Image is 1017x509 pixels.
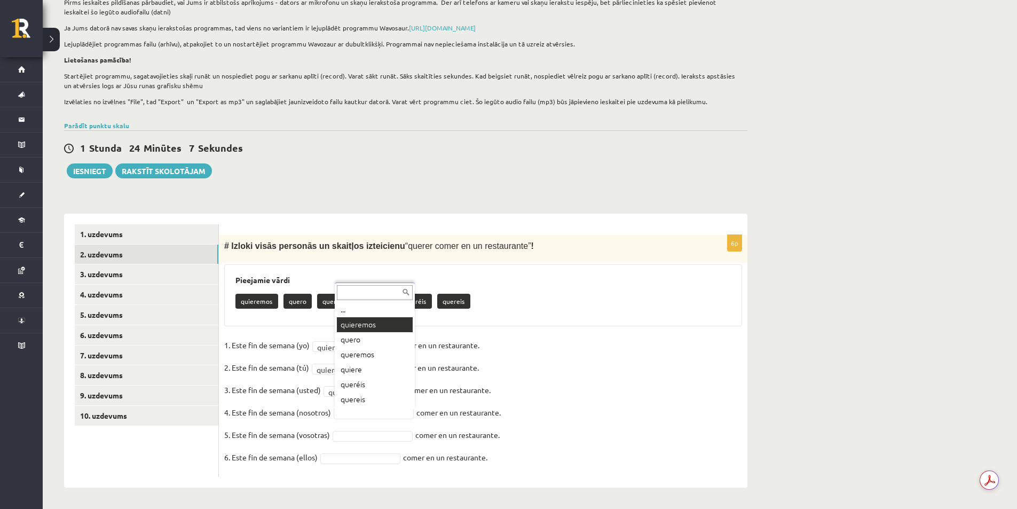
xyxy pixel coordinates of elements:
[337,377,413,392] div: queréis
[337,392,413,407] div: quereis
[337,362,413,377] div: quiere
[337,317,413,332] div: quieremos
[337,332,413,347] div: quero
[337,302,413,317] div: ...
[337,347,413,362] div: queremos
